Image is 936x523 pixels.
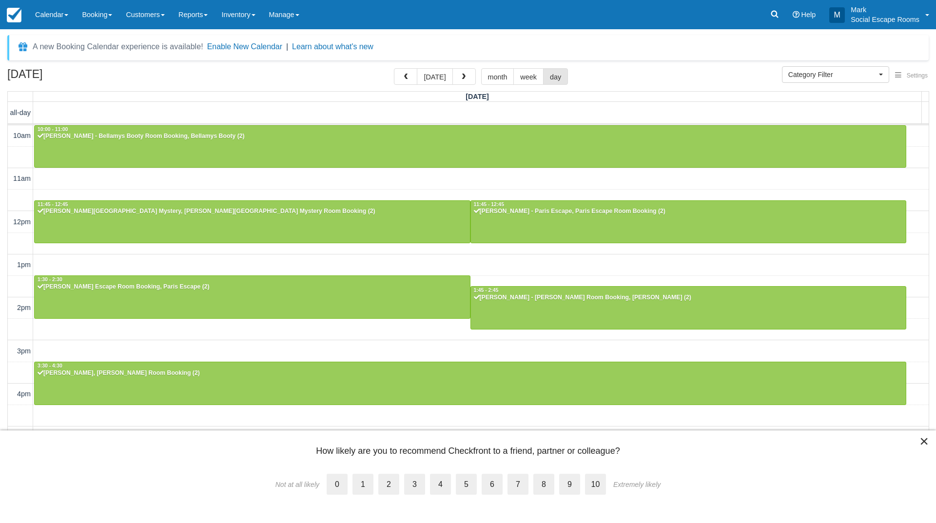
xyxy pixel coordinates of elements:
[919,433,929,449] button: Close
[17,304,31,311] span: 2pm
[801,11,816,19] span: Help
[37,133,903,140] div: [PERSON_NAME] - Bellamys Booty Room Booking, Bellamys Booty (2)
[533,474,554,495] label: 8
[13,132,31,139] span: 10am
[404,474,425,495] label: 3
[851,15,919,24] p: Social Escape Rooms
[473,294,904,302] div: [PERSON_NAME] - [PERSON_NAME] Room Booking, [PERSON_NAME] (2)
[378,474,399,495] label: 2
[38,127,68,132] span: 10:00 - 11:00
[481,68,514,85] button: month
[292,42,373,51] a: Learn about what's new
[482,474,503,495] label: 6
[17,390,31,398] span: 4pm
[327,474,348,495] label: 0
[37,283,468,291] div: [PERSON_NAME] Escape Room Booking, Paris Escape (2)
[907,72,928,79] span: Settings
[15,445,921,462] div: How likely are you to recommend Checkfront to a friend, partner or colleague?
[13,174,31,182] span: 11am
[7,68,131,86] h2: [DATE]
[474,202,504,207] span: 11:45 - 12:45
[17,347,31,355] span: 3pm
[417,68,452,85] button: [DATE]
[286,42,288,51] span: |
[33,41,203,53] div: A new Booking Calendar experience is available!
[613,481,661,488] div: Extremely likely
[207,42,282,52] button: Enable New Calendar
[7,8,21,22] img: checkfront-main-nav-mini-logo.png
[793,11,799,18] i: Help
[851,5,919,15] p: Mark
[456,474,477,495] label: 5
[13,218,31,226] span: 12pm
[513,68,544,85] button: week
[38,363,62,368] span: 3:30 - 4:30
[466,93,489,100] span: [DATE]
[38,277,62,282] span: 1:30 - 2:30
[543,68,568,85] button: day
[473,208,904,215] div: [PERSON_NAME] - Paris Escape, Paris Escape Room Booking (2)
[829,7,845,23] div: M
[559,474,580,495] label: 9
[10,109,31,116] span: all-day
[352,474,373,495] label: 1
[275,481,319,488] div: Not at all likely
[507,474,528,495] label: 7
[474,288,499,293] span: 1:45 - 2:45
[17,261,31,269] span: 1pm
[37,208,468,215] div: [PERSON_NAME][GEOGRAPHIC_DATA] Mystery, [PERSON_NAME][GEOGRAPHIC_DATA] Mystery Room Booking (2)
[430,474,451,495] label: 4
[585,474,606,495] label: 10
[788,70,877,79] span: Category Filter
[37,369,903,377] div: [PERSON_NAME], [PERSON_NAME] Room Booking (2)
[38,202,68,207] span: 11:45 - 12:45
